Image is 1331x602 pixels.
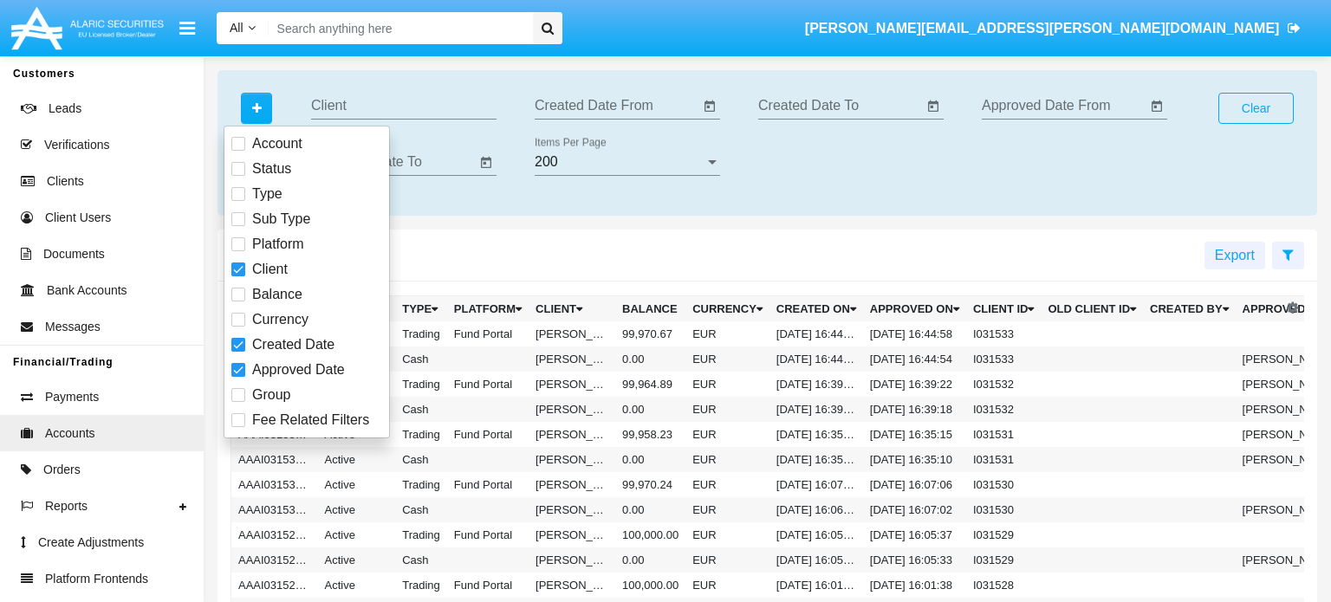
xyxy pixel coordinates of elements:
button: Open calendar [699,96,720,117]
td: I031528 [966,573,1042,598]
span: Approved Date [252,359,345,380]
td: Active [318,472,396,497]
span: Sub Type [252,209,310,230]
td: [DATE] 16:06:56 [769,497,863,522]
span: Client Users [45,209,111,227]
td: 0.00 [615,397,685,422]
span: Account [252,133,302,154]
button: Open calendar [1146,96,1167,117]
span: Documents [43,245,105,263]
td: 99,964.89 [615,372,685,397]
span: Leads [49,100,81,118]
span: Messages [45,318,101,336]
span: Platform Frontends [45,570,148,588]
td: I031531 [966,422,1042,447]
td: [PERSON_NAME] [529,321,615,346]
span: Balance [252,284,302,305]
td: [PERSON_NAME] [529,397,615,422]
td: [DATE] 16:39:12 [769,397,863,422]
td: Active [318,547,396,573]
td: EUR [685,573,769,598]
td: I031530 [966,497,1042,522]
th: Currency [685,296,769,322]
td: [DATE] 16:44:48 [769,346,863,372]
td: 0.00 [615,346,685,372]
span: Type [252,184,282,204]
td: Fund Portal [447,321,529,346]
span: All [230,21,243,35]
th: Type [395,296,447,322]
td: [DATE] 16:39:22 [863,372,966,397]
td: I031533 [966,346,1042,372]
td: [DATE] 16:35:15 [863,422,966,447]
td: [PERSON_NAME] [529,346,615,372]
th: Platform [447,296,529,322]
input: Search [269,12,527,44]
td: I031529 [966,522,1042,547]
a: [PERSON_NAME][EMAIL_ADDRESS][PERSON_NAME][DOMAIN_NAME] [796,4,1309,53]
span: Create Adjustments [38,534,144,552]
td: Fund Portal [447,472,529,497]
span: 200 [535,154,558,169]
span: Accounts [45,424,95,443]
td: EUR [685,497,769,522]
td: [PERSON_NAME] [529,573,615,598]
span: Client [252,259,288,280]
span: Status [252,159,291,179]
span: Platform [252,234,304,255]
img: Logo image [9,3,166,54]
td: [DATE] 16:44:54 [863,346,966,372]
td: I031531 [966,447,1042,472]
td: [PERSON_NAME] [529,372,615,397]
td: [DATE] 16:35:04 [769,447,863,472]
td: 100,000.00 [615,573,685,598]
td: EUR [685,447,769,472]
td: [PERSON_NAME] [529,547,615,573]
span: Fee Related Filters [252,410,369,430]
th: Created On [769,296,863,322]
td: [DATE] 16:07:02 [863,497,966,522]
span: Created Date [252,334,334,355]
th: Created By [1143,296,1236,322]
td: [PERSON_NAME] [529,422,615,447]
td: [DATE] 16:07:06 [863,472,966,497]
td: 0.00 [615,547,685,573]
td: Fund Portal [447,372,529,397]
span: Reports [45,497,88,515]
td: [DATE] 16:05:37 [863,522,966,547]
td: Fund Portal [447,422,529,447]
td: Active [318,522,396,547]
td: EUR [685,397,769,422]
td: I031533 [966,321,1042,346]
td: [PERSON_NAME] [529,447,615,472]
td: 0.00 [615,447,685,472]
td: AAAI031529AC1 [231,547,318,573]
button: Clear [1218,93,1294,124]
td: [DATE] 16:01:36 [769,573,863,598]
td: [DATE] 16:44:58 [863,321,966,346]
td: I031532 [966,397,1042,422]
a: All [217,19,269,37]
td: [DATE] 16:39:18 [863,397,966,422]
td: I031530 [966,472,1042,497]
td: Trading [395,422,447,447]
td: 99,970.67 [615,321,685,346]
span: Verifications [44,136,109,154]
td: EUR [685,422,769,447]
td: Trading [395,321,447,346]
td: 99,958.23 [615,422,685,447]
td: [PERSON_NAME] [529,472,615,497]
td: [DATE] 16:05:33 [863,547,966,573]
td: Cash [395,346,447,372]
th: Balance [615,296,685,322]
button: Open calendar [476,152,497,173]
span: Payments [45,388,99,406]
td: [DATE] 16:39:18 [769,372,863,397]
td: EUR [685,522,769,547]
td: 100,000.00 [615,522,685,547]
button: Export [1204,242,1265,269]
td: AAAI031530A1 [231,472,318,497]
span: Clients [47,172,84,191]
td: 0.00 [615,497,685,522]
td: Cash [395,397,447,422]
